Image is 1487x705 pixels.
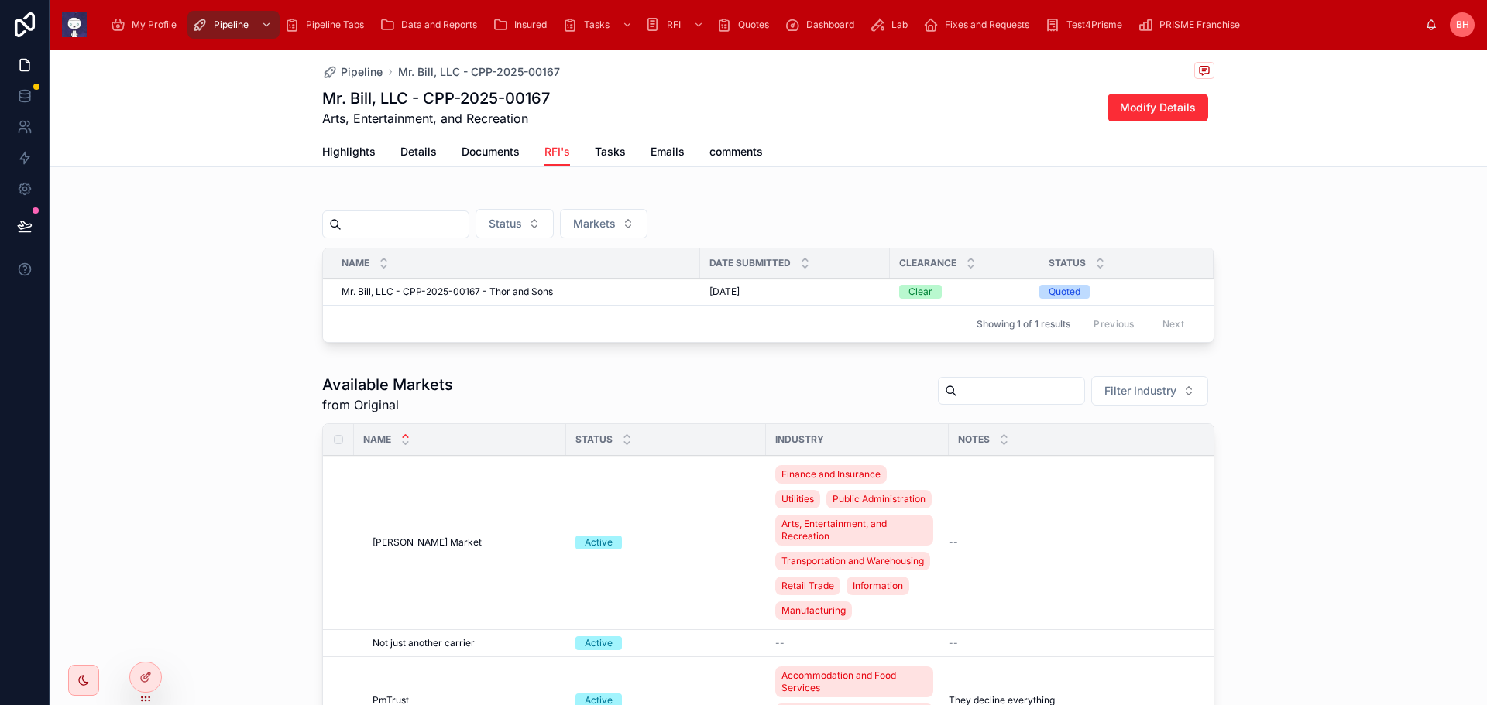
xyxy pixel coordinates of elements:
span: [PERSON_NAME] Market [373,536,482,549]
span: Information [853,580,903,592]
span: Tasks [595,144,626,159]
a: Mr. Bill, LLC - CPP-2025-00167 - Thor and Sons [342,286,691,298]
span: Test4Prisme [1066,19,1122,31]
span: Markets [573,216,616,231]
span: Status [575,433,613,446]
span: Tasks [584,19,610,31]
span: Clearance [899,257,956,269]
span: Name [342,257,369,269]
a: Active [575,536,757,549]
div: Active [585,536,613,549]
a: My Profile [105,11,187,39]
a: Transportation and Warehousing [775,552,930,570]
a: Information [847,577,909,595]
span: Accommodation and Food Services [781,669,927,694]
a: Insured [488,11,558,39]
span: Documents [462,144,520,159]
span: comments [709,144,763,159]
a: Quotes [712,11,780,39]
span: Not just another carrier [373,637,475,649]
span: PRISME Franchise [1159,19,1240,31]
span: Date Submitted [709,257,791,269]
a: Quoted [1039,285,1195,299]
a: Public Administration [826,490,932,508]
img: App logo [62,12,87,37]
span: -- [949,536,958,549]
span: Pipeline [214,19,249,31]
a: Pipeline Tabs [280,11,375,39]
button: Select Button [476,209,554,238]
span: Emails [651,144,685,159]
a: Fixes and Requests [919,11,1040,39]
span: Arts, Entertainment, and Recreation [322,109,550,128]
a: Highlights [322,138,376,169]
a: Arts, Entertainment, and Recreation [775,515,933,546]
a: [DATE] [709,286,881,298]
span: Retail Trade [781,580,834,592]
a: Emails [651,138,685,169]
span: Quotes [738,19,769,31]
div: scrollable content [99,8,1425,42]
span: Name [363,433,391,446]
span: RFI [667,19,681,31]
button: Select Button [1091,376,1208,406]
div: Quoted [1049,285,1080,299]
a: Data and Reports [375,11,488,39]
span: Pipeline Tabs [306,19,364,31]
span: Filter Industry [1104,383,1176,399]
a: Tasks [595,138,626,169]
span: from Original [322,395,453,414]
span: -- [775,637,785,649]
button: Select Button [560,209,647,238]
span: My Profile [132,19,177,31]
span: Data and Reports [401,19,477,31]
a: Retail Trade [775,577,840,595]
button: Modify Details [1108,94,1208,121]
a: Pipeline [187,11,280,39]
a: comments [709,138,763,169]
h1: Available Markets [322,374,453,395]
a: Lab [865,11,919,39]
span: Notes [958,433,990,446]
span: Industry [775,433,824,446]
a: Finance and InsuranceUtilitiesPublic AdministrationArts, Entertainment, and RecreationTransportat... [775,462,939,623]
a: RFI [640,11,712,39]
span: RFI's [544,144,570,159]
a: Documents [462,138,520,169]
span: BH [1456,19,1469,31]
a: Accommodation and Food Services [775,666,933,697]
span: Lab [891,19,908,31]
span: Status [1049,257,1086,269]
a: Finance and Insurance [775,465,887,484]
span: Showing 1 of 1 results [977,318,1070,330]
span: Modify Details [1120,100,1196,115]
span: Dashboard [806,19,854,31]
span: Highlights [322,144,376,159]
div: Active [585,636,613,650]
span: -- [949,637,958,649]
a: Active [575,636,757,650]
a: -- [775,637,939,649]
span: Status [489,216,522,231]
a: Mr. Bill, LLC - CPP-2025-00167 [398,64,560,80]
div: Clear [908,285,932,299]
span: [DATE] [709,286,740,298]
span: Details [400,144,437,159]
a: Utilities [775,490,820,508]
a: Details [400,138,437,169]
a: Dashboard [780,11,865,39]
a: Tasks [558,11,640,39]
span: Fixes and Requests [945,19,1029,31]
span: Finance and Insurance [781,468,881,481]
a: Not just another carrier [373,637,557,649]
h1: Mr. Bill, LLC - CPP-2025-00167 [322,87,550,109]
a: Manufacturing [775,601,852,620]
span: Mr. Bill, LLC - CPP-2025-00167 - Thor and Sons [342,286,553,298]
a: PRISME Franchise [1133,11,1251,39]
a: -- [949,536,1224,549]
span: Arts, Entertainment, and Recreation [781,518,927,542]
span: Public Administration [833,493,926,505]
a: Pipeline [322,64,383,80]
a: Clear [899,285,1030,299]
